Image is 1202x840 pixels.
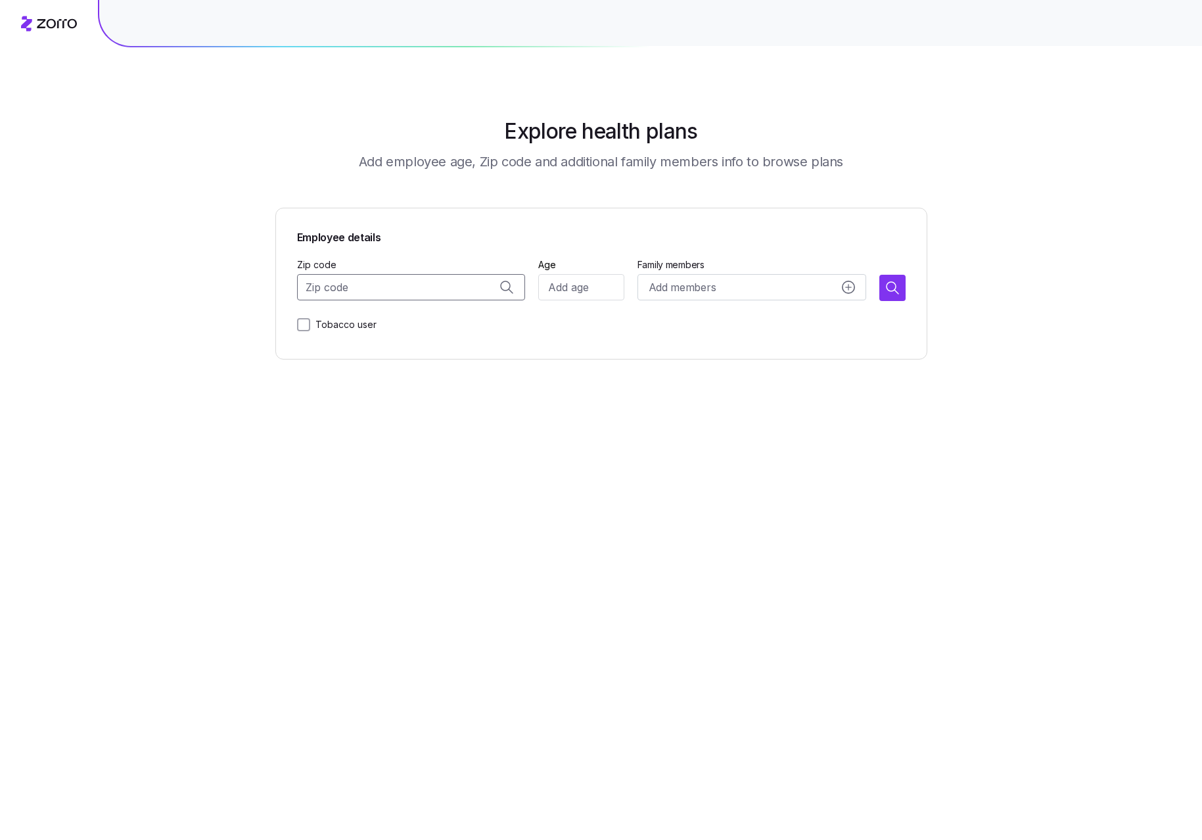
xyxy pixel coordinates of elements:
[538,258,556,272] label: Age
[504,116,697,147] h1: Explore health plans
[842,281,855,294] svg: add icon
[637,258,866,271] span: Family members
[310,317,377,333] label: Tobacco user
[297,229,906,246] span: Employee details
[297,274,526,300] input: Zip code
[359,152,843,171] h3: Add employee age, Zip code and additional family members info to browse plans
[649,279,716,296] span: Add members
[538,274,624,300] input: Add age
[297,258,336,272] label: Zip code
[637,274,866,300] button: Add membersadd icon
